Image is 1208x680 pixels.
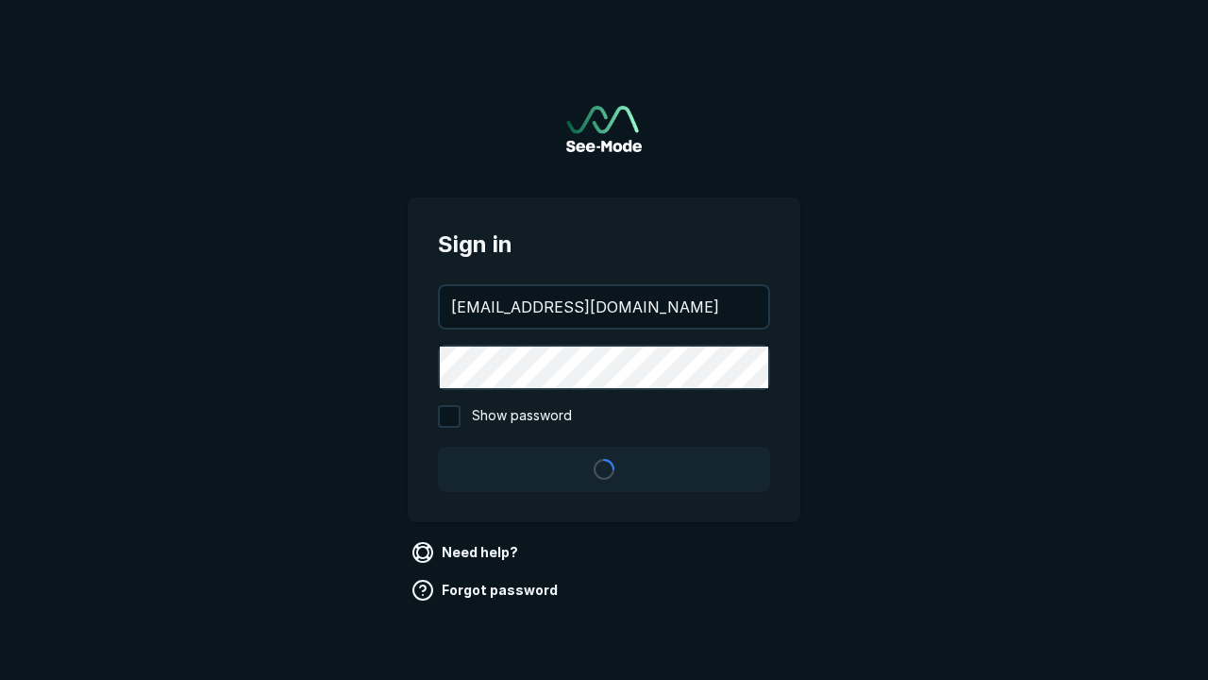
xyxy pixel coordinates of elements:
a: Need help? [408,537,526,568]
span: Show password [472,405,572,428]
input: your@email.com [440,286,768,328]
img: See-Mode Logo [566,106,642,152]
span: Sign in [438,228,770,262]
a: Go to sign in [566,106,642,152]
a: Forgot password [408,575,565,605]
